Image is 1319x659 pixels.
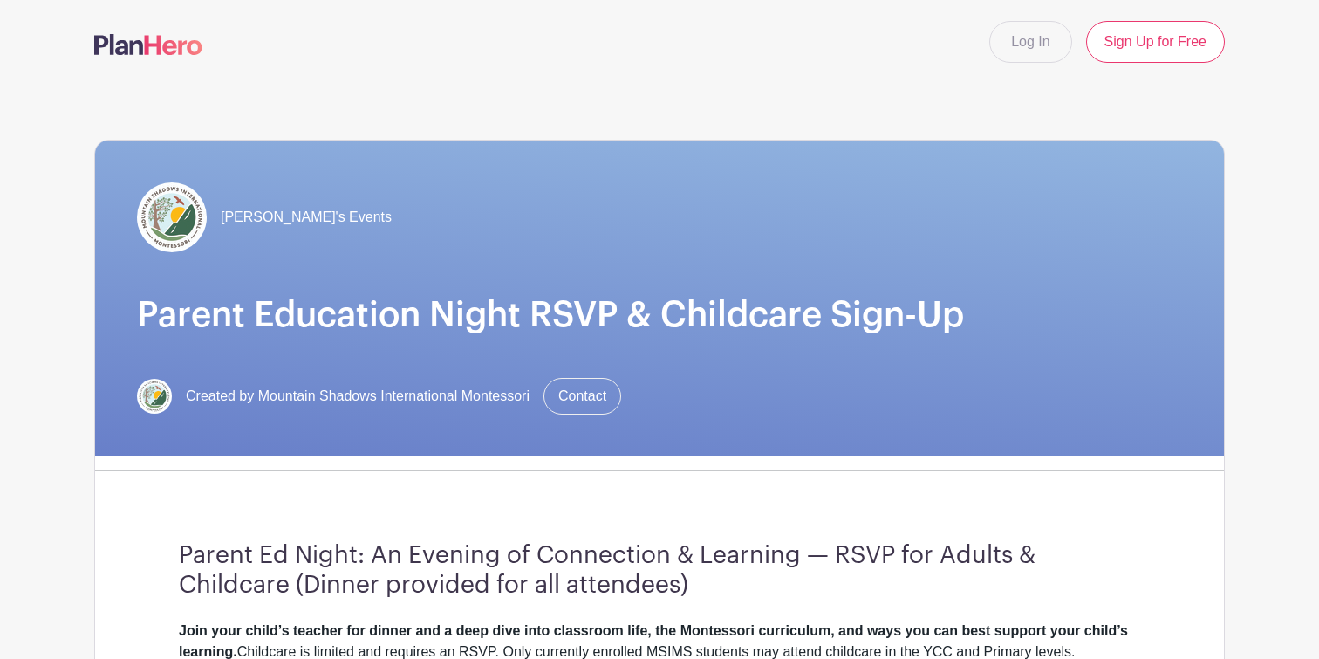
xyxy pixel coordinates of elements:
img: logo-507f7623f17ff9eddc593b1ce0a138ce2505c220e1c5a4e2b4648c50719b7d32.svg [94,34,202,55]
span: [PERSON_NAME]'s Events [221,207,392,228]
h3: Parent Ed Night: An Evening of Connection & Learning — RSVP for Adults & Childcare (Dinner provid... [179,541,1140,600]
a: Contact [543,378,621,415]
img: MSIM_LogoCircular.jpg [137,379,172,414]
a: Log In [989,21,1071,63]
img: MSIM_LogoCircular.jpeg [137,182,207,252]
span: Created by Mountain Shadows International Montessori [186,386,530,407]
h1: Parent Education Night RSVP & Childcare Sign-Up [137,294,1182,336]
strong: Join your child’s teacher for dinner and a deep dive into classroom life, the Montessori curricul... [179,623,1128,659]
a: Sign Up for Free [1086,21,1225,63]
